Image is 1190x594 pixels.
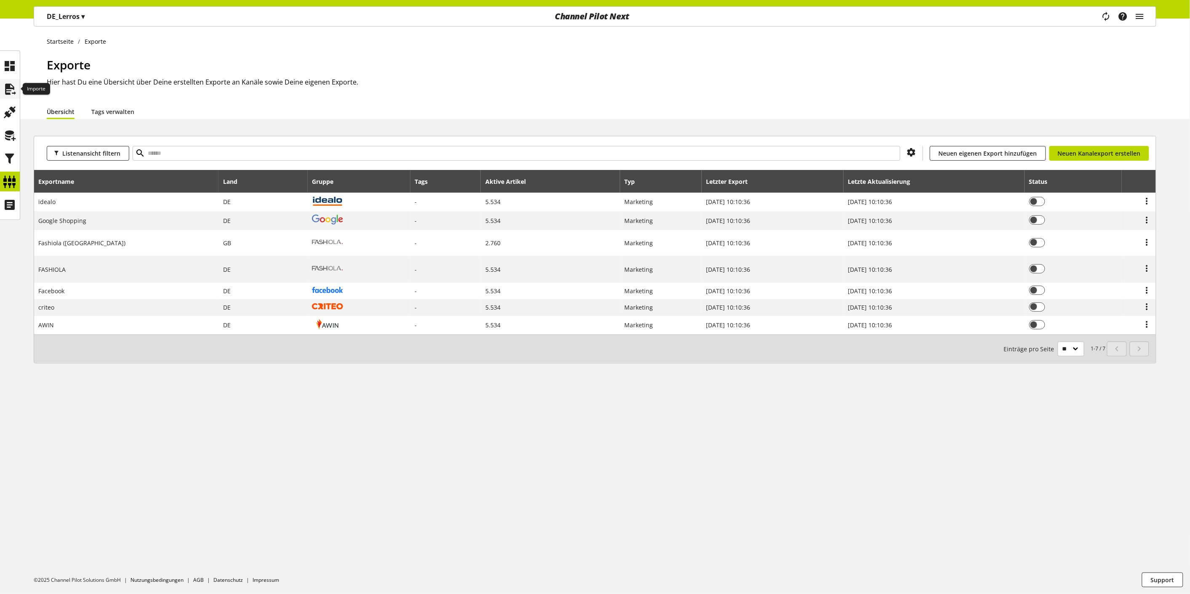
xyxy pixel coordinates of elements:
img: facebook [312,287,343,293]
span: 5.534 [485,303,500,311]
span: Deutschland [223,321,231,329]
span: 5.534 [485,287,500,295]
span: [DATE] 10:10:36 [706,287,751,295]
span: - [415,303,417,311]
a: AGB [193,576,204,583]
span: [DATE] 10:10:36 [706,265,751,273]
span: 5.534 [485,321,500,329]
span: Einträge pro Seite [1004,345,1058,353]
span: idealo [39,198,56,206]
span: - [415,287,417,295]
span: 5.534 [485,217,500,225]
span: ▾ [81,12,85,21]
span: - [415,239,417,247]
span: Marketing [625,239,653,247]
span: Exporte [47,57,91,73]
span: Facebook [39,287,65,295]
span: [DATE] 10:10:36 [706,321,751,329]
div: Letzte Aktualisierung [848,177,918,186]
span: Vereinigtes Königreich [223,239,231,247]
span: [DATE] 10:10:36 [848,217,892,225]
span: Deutschland [223,265,231,273]
a: Datenschutz [213,576,243,583]
div: Letzter Export [706,177,756,186]
span: - [415,265,417,273]
span: Support [1151,575,1174,584]
a: Startseite [47,37,78,46]
a: Nutzungsbedingungen [130,576,184,583]
small: 1-7 / 7 [1004,342,1106,356]
span: 5.534 [485,198,500,206]
span: Deutschland [223,303,231,311]
img: google [312,215,343,225]
div: Tags [415,177,428,186]
span: AWIN [39,321,54,329]
span: [DATE] 10:10:36 [848,239,892,247]
button: Listenansicht filtern [47,146,129,161]
span: Fashiola ([GEOGRAPHIC_DATA]) [39,239,126,247]
p: DE_Lerros [47,11,85,21]
span: [DATE] 10:10:36 [848,198,892,206]
span: Marketing [625,287,653,295]
span: Google Shopping [39,217,87,225]
span: Marketing [625,321,653,329]
span: [DATE] 10:10:36 [706,198,751,206]
span: - [415,217,417,225]
a: Neuen Kanalexport erstellen [1049,146,1149,161]
div: Typ [625,177,644,186]
span: Deutschland [223,217,231,225]
a: Neuen eigenen Export hinzufügen [930,146,1046,161]
li: ©2025 Channel Pilot Solutions GmbH [34,576,130,584]
span: Marketing [625,198,653,206]
span: [DATE] 10:10:36 [848,287,892,295]
span: FASHIOLA [39,265,66,273]
h2: Hier hast Du eine Übersicht über Deine erstellten Exporte an Kanäle sowie Deine eigenen Exporte. [47,77,1156,87]
span: Marketing [625,265,653,273]
span: - [415,198,417,206]
div: Status [1029,177,1056,186]
div: Land [223,177,246,186]
a: Impressum [253,576,279,583]
div: Exportname [39,177,83,186]
span: [DATE] 10:10:36 [848,303,892,311]
img: fashiola [312,259,343,277]
img: fashiola [312,233,343,251]
span: criteo [39,303,55,311]
a: Übersicht [47,107,75,116]
span: [DATE] 10:10:36 [848,265,892,273]
span: [DATE] 10:10:36 [848,321,892,329]
span: Marketing [625,217,653,225]
span: [DATE] 10:10:36 [706,217,751,225]
span: Deutschland [223,287,231,295]
img: awin [312,319,343,329]
div: Gruppe [312,177,342,186]
span: Marketing [625,303,653,311]
button: Support [1142,573,1183,587]
span: 2.760 [485,239,500,247]
span: [DATE] 10:10:36 [706,303,751,311]
div: Importe [23,83,50,95]
span: 5.534 [485,265,500,273]
nav: main navigation [34,6,1156,27]
span: Listenansicht filtern [62,149,120,158]
img: idealo [312,196,343,206]
span: Deutschland [223,198,231,206]
img: criteo [312,303,343,310]
span: [DATE] 10:10:36 [706,239,751,247]
div: Aktive Artikel [485,177,534,186]
span: - [415,321,417,329]
span: Neuen eigenen Export hinzufügen [939,149,1037,158]
a: Tags verwalten [91,107,134,116]
span: Neuen Kanalexport erstellen [1058,149,1141,158]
